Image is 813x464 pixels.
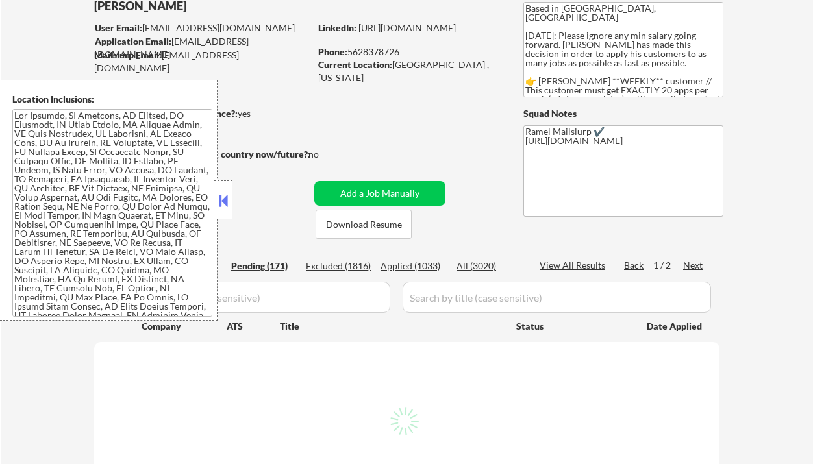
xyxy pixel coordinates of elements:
[227,320,280,333] div: ATS
[142,320,227,333] div: Company
[95,21,310,34] div: [EMAIL_ADDRESS][DOMAIN_NAME]
[381,260,445,273] div: Applied (1033)
[95,22,142,33] strong: User Email:
[457,260,521,273] div: All (3020)
[358,22,456,33] a: [URL][DOMAIN_NAME]
[653,259,683,272] div: 1 / 2
[314,181,445,206] button: Add a Job Manually
[318,46,347,57] strong: Phone:
[306,260,371,273] div: Excluded (1816)
[280,320,504,333] div: Title
[231,260,296,273] div: Pending (171)
[94,49,310,74] div: [EMAIL_ADDRESS][DOMAIN_NAME]
[403,282,711,313] input: Search by title (case sensitive)
[98,282,390,313] input: Search by company (case sensitive)
[95,35,310,60] div: [EMAIL_ADDRESS][DOMAIN_NAME]
[624,259,645,272] div: Back
[318,45,502,58] div: 5628378726
[540,259,609,272] div: View All Results
[95,36,171,47] strong: Application Email:
[647,320,704,333] div: Date Applied
[318,58,502,84] div: [GEOGRAPHIC_DATA] , [US_STATE]
[94,49,162,60] strong: Mailslurp Email:
[316,210,412,239] button: Download Resume
[308,148,345,161] div: no
[523,107,723,120] div: Squad Notes
[683,259,704,272] div: Next
[516,314,628,337] div: Status
[12,93,212,106] div: Location Inclusions:
[318,22,356,33] strong: LinkedIn:
[318,59,392,70] strong: Current Location:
